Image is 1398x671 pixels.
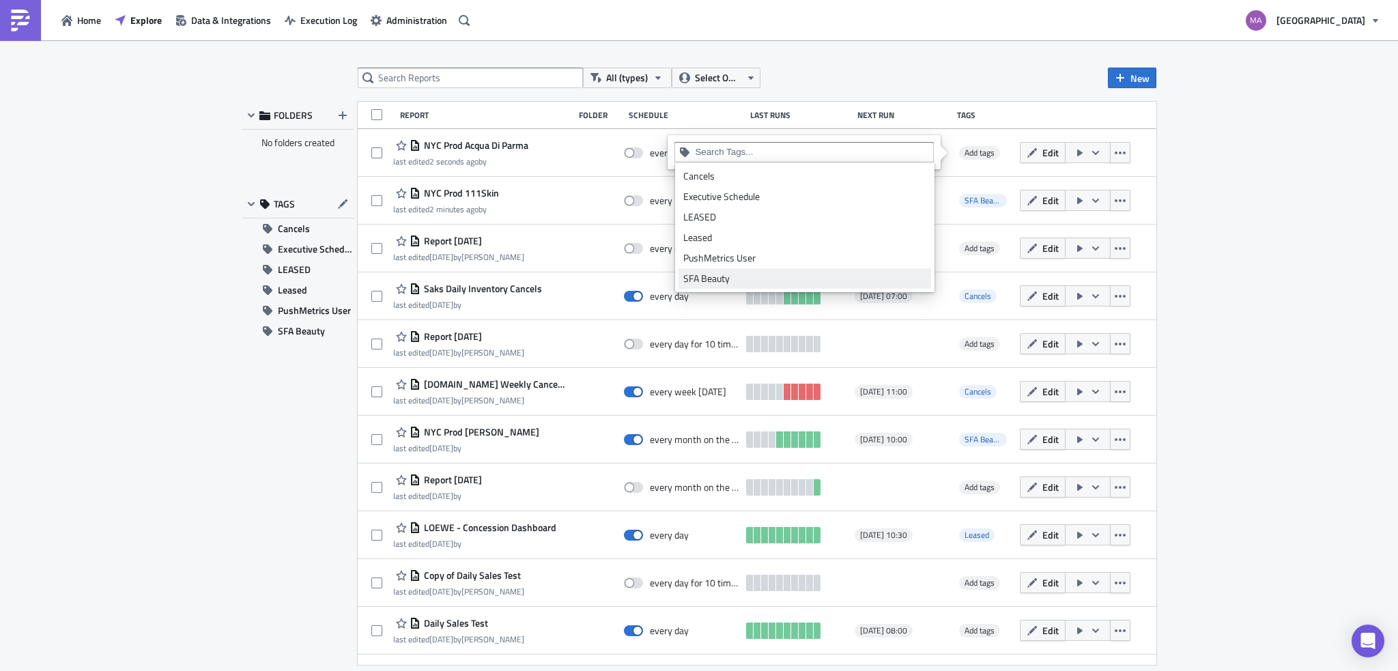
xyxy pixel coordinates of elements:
[278,239,354,259] span: Executive Schedule
[1020,285,1066,306] button: Edit
[278,300,351,321] span: PushMetrics User
[420,330,482,343] span: Report 2025-09-19
[393,395,567,405] div: last edited by [PERSON_NAME]
[650,338,740,350] div: every day for 10 times
[959,194,1007,208] span: SFA Beauty
[358,68,583,88] input: Search Reports
[1020,572,1066,593] button: Edit
[393,443,539,453] div: last edited by
[965,576,995,589] span: Add tags
[959,481,1000,494] span: Add tags
[420,617,488,629] span: Daily Sales Test
[683,210,926,224] div: LEASED
[650,529,689,541] div: every day
[10,10,31,31] img: PushMetrics
[274,109,313,122] span: FOLDERS
[429,489,453,502] time: 2025-09-09T15:38:30Z
[965,528,989,541] span: Leased
[429,346,453,359] time: 2025-09-19T16:40:38Z
[1042,241,1059,255] span: Edit
[650,577,740,589] div: every day for 10 times
[420,522,556,534] span: LOEWE - Concession Dashboard
[1130,71,1150,85] span: New
[860,434,907,445] span: [DATE] 10:00
[650,242,740,255] div: every day for 10 times
[169,10,278,31] button: Data & Integrations
[1042,145,1059,160] span: Edit
[429,537,453,550] time: 2025-09-03T15:24:39Z
[959,433,1007,446] span: SFA Beauty
[1244,9,1268,32] img: Avatar
[1042,432,1059,446] span: Edit
[1042,575,1059,590] span: Edit
[393,252,524,262] div: last edited by [PERSON_NAME]
[1020,381,1066,402] button: Edit
[965,337,995,350] span: Add tags
[965,242,995,255] span: Add tags
[1042,528,1059,542] span: Edit
[629,110,743,120] div: Schedule
[1042,480,1059,494] span: Edit
[1020,476,1066,498] button: Edit
[650,433,740,446] div: every month on the 6th
[959,289,997,303] span: Cancels
[959,385,997,399] span: Cancels
[695,145,929,159] input: Search Tags...
[683,190,926,203] div: Executive Schedule
[429,251,453,263] time: 2025-09-19T16:55:13Z
[386,13,447,27] span: Administration
[242,218,354,239] button: Cancels
[683,251,926,265] div: PushMetrics User
[650,625,689,637] div: every day
[242,280,354,300] button: Leased
[242,300,354,321] button: PushMetrics User
[672,68,760,88] button: Select Owner
[429,633,453,646] time: 2025-08-25T19:22:55Z
[364,10,454,31] button: Administration
[959,624,1000,638] span: Add tags
[278,218,310,239] span: Cancels
[1020,333,1066,354] button: Edit
[957,110,1014,120] div: Tags
[1020,524,1066,545] button: Edit
[420,139,528,152] span: NYC Prod Acqua Di Parma
[959,146,1000,160] span: Add tags
[55,10,108,31] button: Home
[300,13,357,27] span: Execution Log
[242,321,354,341] button: SFA Beauty
[429,298,453,311] time: 2025-09-19T16:54:11Z
[108,10,169,31] button: Explore
[1352,625,1384,657] div: Open Intercom Messenger
[683,169,926,183] div: Cancels
[965,289,991,302] span: Cancels
[1276,13,1365,27] span: [GEOGRAPHIC_DATA]
[242,259,354,280] button: LEASED
[393,539,556,549] div: last edited by
[860,386,907,397] span: [DATE] 11:00
[278,10,364,31] button: Execution Log
[1020,142,1066,163] button: Edit
[420,474,482,486] span: Report 2025-09-09
[429,155,479,168] time: 2025-09-23T13:47:37Z
[420,187,499,199] span: NYC Prod 111Skin
[959,528,995,542] span: Leased
[965,433,1004,446] span: SFA Beauty
[965,385,991,398] span: Cancels
[650,386,726,398] div: every week on Monday
[242,130,354,156] div: No folders created
[77,13,101,27] span: Home
[393,156,528,167] div: last edited by
[420,378,567,390] span: Saks.com Weekly Cancels Summary
[130,13,162,27] span: Explore
[393,204,499,214] div: last edited by
[242,239,354,259] button: Executive Schedule
[429,203,479,216] time: 2025-09-23T13:45:52Z
[965,481,995,494] span: Add tags
[393,634,524,644] div: last edited by [PERSON_NAME]
[393,491,482,501] div: last edited by
[675,162,935,292] ul: selectable options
